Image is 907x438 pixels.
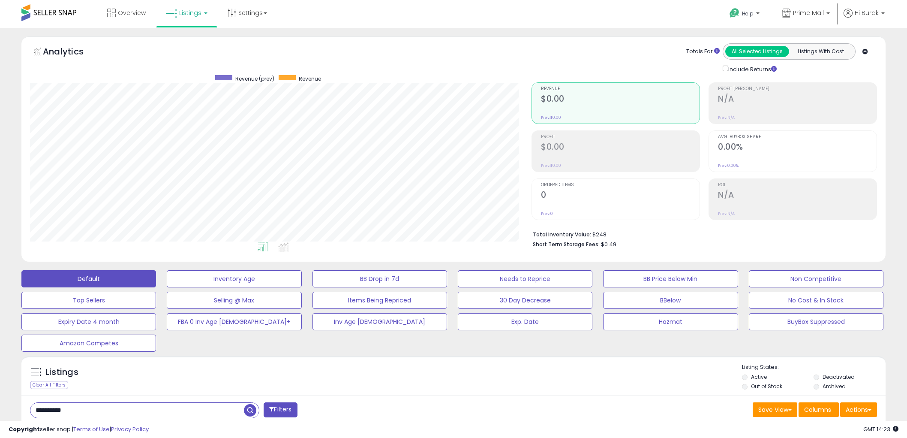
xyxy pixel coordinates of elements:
h2: $0.00 [541,142,700,154]
span: Revenue [541,87,700,91]
div: Totals For [686,48,720,56]
h2: $0.00 [541,94,700,106]
button: Amazon Competes [21,335,156,352]
small: Prev: N/A [718,211,735,216]
a: Hi Burak [844,9,885,28]
label: Out of Stock [751,383,782,390]
b: Total Inventory Value: [533,231,591,238]
button: Inventory Age [167,270,301,287]
span: Profit [PERSON_NAME] [718,87,877,91]
small: Prev: $0.00 [541,115,561,120]
h2: 0.00% [718,142,877,154]
span: Overview [118,9,146,17]
h5: Analytics [43,45,100,60]
button: Top Sellers [21,292,156,309]
span: Profit [541,135,700,139]
div: seller snap | | [9,426,149,434]
button: Exp. Date [458,313,592,330]
button: Expiry Date 4 month [21,313,156,330]
span: 2025-08-15 14:23 GMT [863,425,898,433]
span: $0.49 [601,240,616,248]
button: Inv Age [DEMOGRAPHIC_DATA] [312,313,447,330]
small: Prev: 0.00% [718,163,739,168]
button: 30 Day Decrease [458,292,592,309]
span: Help [742,10,754,17]
span: Hi Burak [855,9,879,17]
button: FBA 0 Inv Age [DEMOGRAPHIC_DATA]+ [167,313,301,330]
button: Non Competitive [749,270,883,287]
h2: N/A [718,94,877,106]
button: No Cost & In Stock [749,292,883,309]
h5: Listings [45,366,78,378]
label: Active [751,373,767,381]
button: Default [21,270,156,287]
strong: Copyright [9,425,40,433]
button: Filters [264,402,297,417]
label: Deactivated [823,373,855,381]
small: Prev: N/A [718,115,735,120]
h2: N/A [718,190,877,202]
b: Short Term Storage Fees: [533,241,600,248]
button: Listings With Cost [789,46,853,57]
button: Actions [840,402,877,417]
span: Revenue [299,75,321,82]
p: Listing States: [742,363,886,372]
span: ROI [718,183,877,187]
li: $248 [533,229,871,239]
button: BB Drop in 7d [312,270,447,287]
span: Prime Mall [793,9,824,17]
span: Avg. Buybox Share [718,135,877,139]
span: Columns [804,405,831,414]
span: Ordered Items [541,183,700,187]
span: Revenue (prev) [235,75,274,82]
i: Get Help [729,8,740,18]
button: BBelow [603,292,738,309]
a: Privacy Policy [111,425,149,433]
small: Prev: $0.00 [541,163,561,168]
button: Hazmat [603,313,738,330]
small: Prev: 0 [541,211,553,216]
button: BB Price Below Min [603,270,738,287]
a: Help [723,1,768,28]
button: Columns [799,402,839,417]
button: Needs to Reprice [458,270,592,287]
button: Save View [753,402,797,417]
div: Include Returns [716,64,787,74]
a: Terms of Use [73,425,110,433]
label: Archived [823,383,846,390]
button: All Selected Listings [725,46,789,57]
button: BuyBox Suppressed [749,313,883,330]
span: Listings [179,9,201,17]
button: Items Being Repriced [312,292,447,309]
button: Selling @ Max [167,292,301,309]
div: Clear All Filters [30,381,68,389]
h2: 0 [541,190,700,202]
